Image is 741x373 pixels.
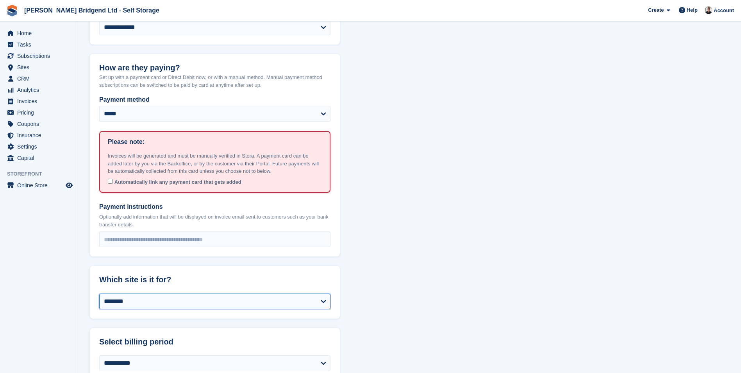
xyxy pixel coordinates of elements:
span: Automatically link any payment card that gets added [114,179,241,185]
h2: Which site is it for? [99,275,330,284]
span: Help [687,6,698,14]
span: Storefront [7,170,78,178]
a: Preview store [64,181,74,190]
span: Online Store [17,180,64,191]
a: menu [4,39,74,50]
img: Rhys Jones [705,6,712,14]
h2: How are they paying? [99,63,330,72]
span: Subscriptions [17,50,64,61]
p: Optionally add information that will be displayed on invoice email sent to customers such as your... [99,213,330,228]
span: Pricing [17,107,64,118]
span: Coupons [17,118,64,129]
span: Sites [17,62,64,73]
span: Insurance [17,130,64,141]
a: menu [4,96,74,107]
p: Set up with a payment card or Direct Debit now, or with a manual method. Manual payment method su... [99,74,330,89]
a: menu [4,118,74,129]
span: Account [714,7,734,14]
span: Create [648,6,664,14]
a: menu [4,141,74,152]
img: stora-icon-8386f47178a22dfd0bd8f6a31ec36ba5ce8667c1dd55bd0f319d3a0aa187defe.svg [6,5,18,16]
a: menu [4,152,74,163]
span: Capital [17,152,64,163]
label: Payment instructions [99,202,330,212]
p: Invoices will be generated and must be manually verified in Stora. A payment card can be added la... [108,152,322,175]
a: [PERSON_NAME] Bridgend Ltd - Self Storage [21,4,162,17]
span: CRM [17,73,64,84]
a: menu [4,62,74,73]
h2: Select billing period [99,337,330,346]
a: menu [4,130,74,141]
span: Invoices [17,96,64,107]
span: Tasks [17,39,64,50]
a: menu [4,180,74,191]
span: Settings [17,141,64,152]
a: menu [4,50,74,61]
a: menu [4,84,74,95]
a: menu [4,107,74,118]
a: menu [4,73,74,84]
a: menu [4,28,74,39]
span: Home [17,28,64,39]
span: Analytics [17,84,64,95]
label: Payment method [99,95,330,104]
h1: Please note: [108,137,145,147]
